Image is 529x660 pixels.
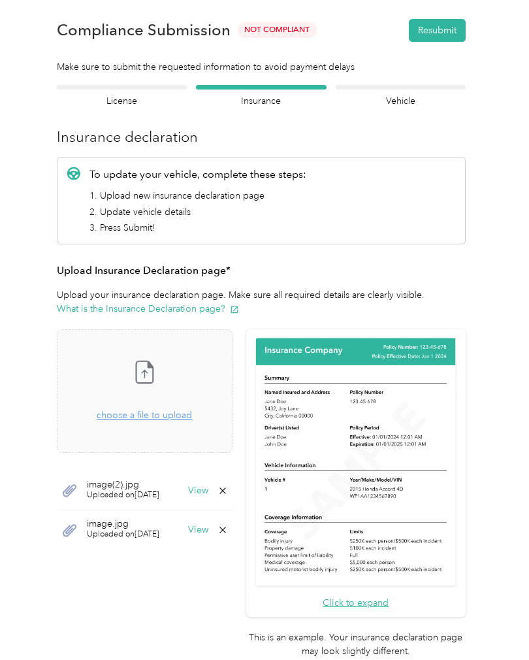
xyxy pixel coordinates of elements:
[246,631,466,658] p: This is an example. Your insurance declaration page may look slightly different.
[89,189,306,203] li: 1. Upload new insurance declaration page
[89,221,306,235] li: 3. Press Submit!
[57,60,466,74] div: Make sure to submit the requested information to avoid payment delays
[57,302,239,316] button: What is the Insurance Declaration page?
[253,336,458,589] img: Sample insurance declaration
[57,330,232,452] span: choose a file to upload
[57,94,187,108] h4: License
[57,21,231,39] h1: Compliance Submission
[87,480,159,489] span: image(2).jpg
[196,94,326,108] h4: Insurance
[89,167,306,182] p: To update your vehicle, complete these steps:
[87,520,159,529] span: image.jpg
[57,126,466,148] h3: Insurance declaration
[323,596,389,610] button: Click to expand
[238,22,317,37] span: Not Compliant
[57,263,466,279] h3: Upload Insurance Declaration page*
[188,486,208,495] button: View
[456,587,529,660] iframe: Everlance-gr Chat Button Frame
[188,525,208,535] button: View
[89,205,306,219] li: 2. Update vehicle details
[97,410,192,421] span: choose a file to upload
[87,489,159,501] span: Uploaded on [DATE]
[57,288,466,316] p: Upload your insurance declaration page. Make sure all required details are clearly visible.
[336,94,466,108] h4: Vehicle
[87,529,159,540] span: Uploaded on [DATE]
[409,19,466,42] button: Resubmit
